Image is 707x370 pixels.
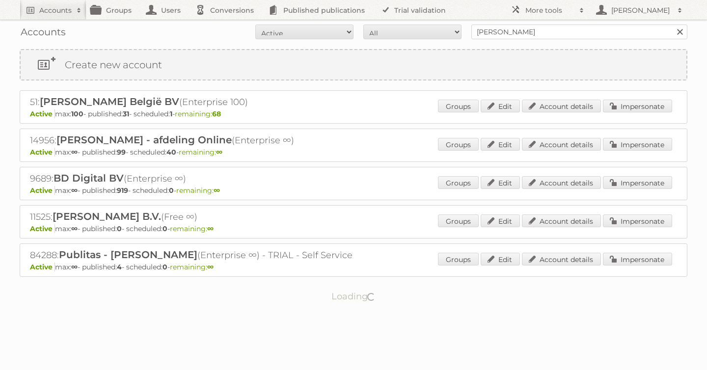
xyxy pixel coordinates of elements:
[30,172,374,185] h2: 9689: (Enterprise ∞)
[207,224,214,233] strong: ∞
[53,211,161,222] span: [PERSON_NAME] B.V.
[30,134,374,147] h2: 14956: (Enterprise ∞)
[71,186,78,195] strong: ∞
[175,109,221,118] span: remaining:
[30,224,677,233] p: max: - published: - scheduled: -
[522,100,601,112] a: Account details
[522,214,601,227] a: Account details
[438,253,479,265] a: Groups
[30,211,374,223] h2: 11525: (Free ∞)
[30,148,55,157] span: Active
[525,5,574,15] h2: More tools
[603,138,672,151] a: Impersonate
[522,253,601,265] a: Account details
[30,249,374,262] h2: 84288: (Enterprise ∞) - TRIAL - Self Service
[166,148,176,157] strong: 40
[117,224,122,233] strong: 0
[39,5,72,15] h2: Accounts
[71,263,78,271] strong: ∞
[40,96,179,107] span: [PERSON_NAME] België BV
[30,186,55,195] span: Active
[603,253,672,265] a: Impersonate
[481,138,520,151] a: Edit
[117,148,126,157] strong: 99
[163,263,167,271] strong: 0
[603,176,672,189] a: Impersonate
[54,172,124,184] span: BD Digital BV
[30,96,374,108] h2: 51: (Enterprise 100)
[169,186,174,195] strong: 0
[481,176,520,189] a: Edit
[214,186,220,195] strong: ∞
[603,214,672,227] a: Impersonate
[30,109,55,118] span: Active
[56,134,232,146] span: [PERSON_NAME] - afdeling Online
[117,263,122,271] strong: 4
[170,263,214,271] span: remaining:
[603,100,672,112] a: Impersonate
[30,263,677,271] p: max: - published: - scheduled: -
[207,263,214,271] strong: ∞
[123,109,129,118] strong: 31
[30,109,677,118] p: max: - published: - scheduled: -
[71,109,83,118] strong: 100
[438,176,479,189] a: Groups
[522,176,601,189] a: Account details
[30,263,55,271] span: Active
[170,109,172,118] strong: 1
[30,224,55,233] span: Active
[21,50,686,79] a: Create new account
[30,148,677,157] p: max: - published: - scheduled: -
[481,214,520,227] a: Edit
[481,100,520,112] a: Edit
[30,186,677,195] p: max: - published: - scheduled: -
[438,100,479,112] a: Groups
[71,224,78,233] strong: ∞
[300,287,407,306] p: Loading
[522,138,601,151] a: Account details
[609,5,673,15] h2: [PERSON_NAME]
[438,214,479,227] a: Groups
[71,148,78,157] strong: ∞
[179,148,222,157] span: remaining:
[59,249,197,261] span: Publitas - [PERSON_NAME]
[216,148,222,157] strong: ∞
[212,109,221,118] strong: 68
[170,224,214,233] span: remaining:
[117,186,128,195] strong: 919
[163,224,167,233] strong: 0
[176,186,220,195] span: remaining:
[481,253,520,265] a: Edit
[438,138,479,151] a: Groups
